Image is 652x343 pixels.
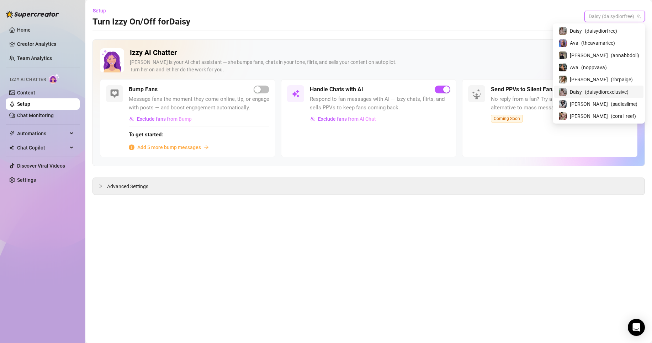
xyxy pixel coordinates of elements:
[107,183,148,190] span: Advanced Settings
[559,64,567,71] img: Ava
[570,112,608,120] span: [PERSON_NAME]
[570,88,582,96] span: Daisy
[570,27,582,35] span: Daisy
[99,184,103,188] span: collapsed
[581,64,607,71] span: ( noppvava )
[17,163,65,169] a: Discover Viral Videos
[585,27,617,35] span: ( daisydiorfree )
[17,27,31,33] a: Home
[17,113,54,118] a: Chat Monitoring
[570,76,608,83] span: [PERSON_NAME]
[17,177,36,183] a: Settings
[17,128,68,139] span: Automations
[99,182,107,190] div: collapsed
[9,131,15,136] span: thunderbolt
[6,11,59,18] img: logo-BBDzfeDw.svg
[129,145,134,150] span: info-circle
[130,48,615,57] h2: Izzy AI Chatter
[472,89,483,100] img: silent-fans-ppv-o-N6Mmdf.svg
[559,88,567,96] img: Daisy
[130,59,615,73] div: [PERSON_NAME] is your AI chat assistant — she bumps fans, chats in your tone, flirts, and sells y...
[17,38,74,50] a: Creator Analytics
[581,39,615,47] span: ( theavamariee )
[9,145,14,150] img: Chat Copilot
[137,116,192,122] span: Exclude fans from Bump
[291,89,300,98] img: svg%3e
[559,100,567,108] img: Sadie
[93,8,106,13] span: Setup
[318,116,376,122] span: Exclude fans from AI Chat
[310,116,315,121] img: svg%3e
[559,39,567,47] img: Ava
[204,145,209,150] span: arrow-right
[17,142,68,153] span: Chat Copilot
[570,39,578,47] span: Ava
[137,143,201,151] span: Add 5 more bump messages
[491,95,631,112] span: No reply from a fan? Try a smart, personal PPV — a better alternative to mass messages.
[129,85,158,94] h5: Bump Fans
[100,48,124,72] img: Izzy AI Chatter
[17,55,52,61] a: Team Analytics
[92,16,190,28] h3: Turn Izzy On/Off for Daisy
[611,112,636,120] span: ( coral_reef )
[628,319,645,336] div: Open Intercom Messenger
[92,5,112,16] button: Setup
[10,76,46,83] span: Izzy AI Chatter
[310,95,450,112] span: Respond to fan messages with AI — Izzy chats, flirts, and sells PPVs to keep fans coming back.
[491,115,523,123] span: Coming Soon
[637,14,641,18] span: team
[611,100,637,108] span: ( sadieslime )
[570,51,608,59] span: [PERSON_NAME]
[611,76,633,83] span: ( rhrpaige )
[570,100,608,108] span: [PERSON_NAME]
[589,11,641,22] span: Daisy (daisydiorfree)
[129,131,163,138] strong: To get started:
[310,85,363,94] h5: Handle Chats with AI
[611,51,639,59] span: ( annabbdoll )
[129,116,134,121] img: svg%3e
[585,88,629,96] span: ( daisydiorexclusive )
[559,76,567,83] img: Paige
[559,27,567,35] img: Daisy
[17,101,30,107] a: Setup
[559,112,567,120] img: Anna
[570,64,578,71] span: Ava
[491,85,555,94] h5: Send PPVs to Silent Fans
[110,89,119,98] img: svg%3e
[49,73,60,84] img: AI Chatter
[17,90,35,96] a: Content
[129,113,192,125] button: Exclude fans from Bump
[310,113,376,125] button: Exclude fans from AI Chat
[129,95,269,112] span: Message fans the moment they come online, tip, or engage with posts — and boost engagement automa...
[559,51,567,59] img: Anna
